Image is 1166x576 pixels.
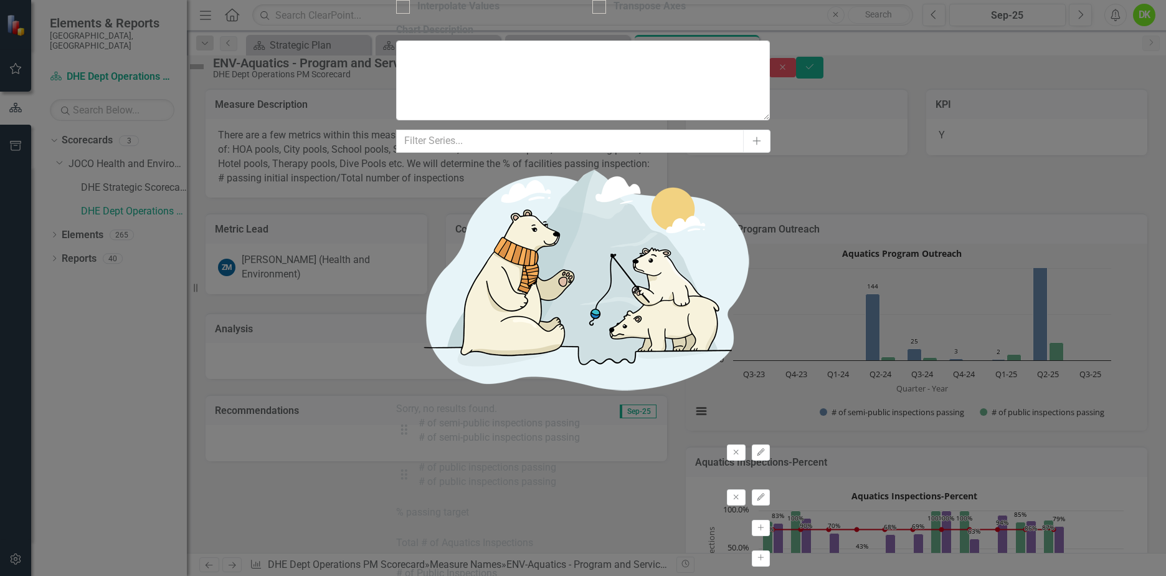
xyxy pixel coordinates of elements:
[396,506,469,520] div: % passing target
[396,536,533,550] div: Total # of Aquatics Inspections
[419,416,580,431] div: # of semi-public inspections passing
[396,153,770,402] img: No results found
[396,402,770,416] div: Sorry, no results found.
[396,23,770,37] label: Chart Description
[419,431,580,445] div: # of semi-public inspections passing
[419,475,556,489] div: # of public inspections passing
[396,130,744,153] input: Filter Series...
[419,461,556,475] div: # of public inspections passing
